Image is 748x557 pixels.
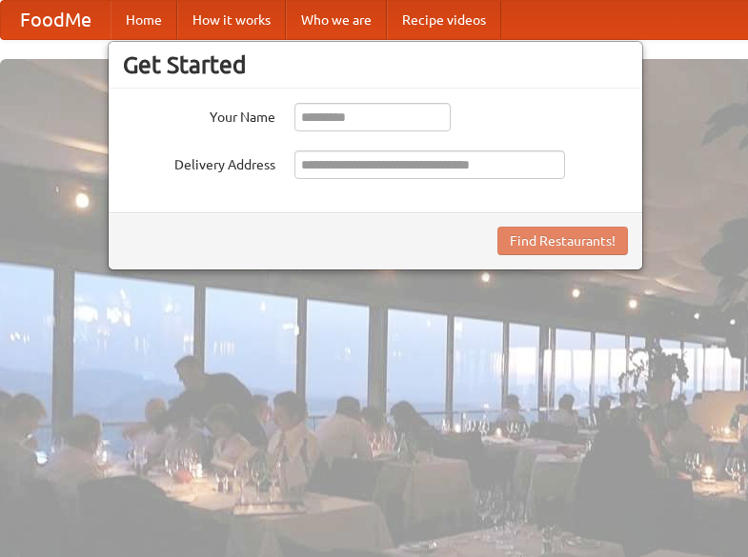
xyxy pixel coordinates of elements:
[123,150,275,174] label: Delivery Address
[387,1,501,39] a: Recipe videos
[123,103,275,127] label: Your Name
[123,50,628,79] h3: Get Started
[111,1,177,39] a: Home
[497,227,628,255] button: Find Restaurants!
[286,1,387,39] a: Who we are
[1,1,111,39] a: FoodMe
[177,1,286,39] a: How it works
